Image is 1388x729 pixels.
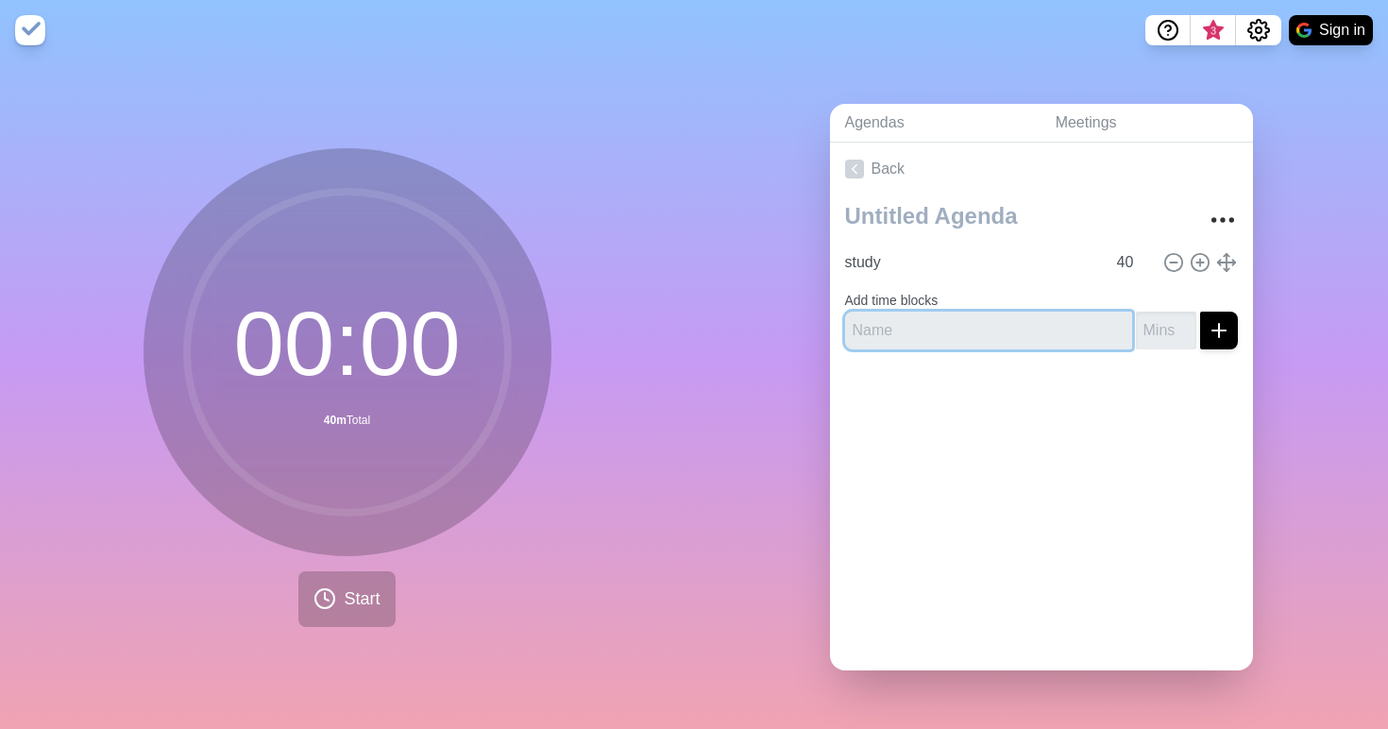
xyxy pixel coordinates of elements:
[830,104,1041,143] a: Agendas
[1041,104,1253,143] a: Meetings
[845,312,1132,349] input: Name
[1109,244,1155,281] input: Mins
[1289,15,1373,45] button: Sign in
[298,571,395,627] button: Start
[845,293,939,308] label: Add time blocks
[344,586,380,612] span: Start
[1136,312,1196,349] input: Mins
[1145,15,1191,45] button: Help
[1206,24,1221,39] span: 3
[1236,15,1281,45] button: Settings
[1204,201,1242,239] button: More
[830,143,1253,195] a: Back
[1191,15,1236,45] button: What’s new
[838,244,1106,281] input: Name
[1296,23,1312,38] img: google logo
[15,15,45,45] img: timeblocks logo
